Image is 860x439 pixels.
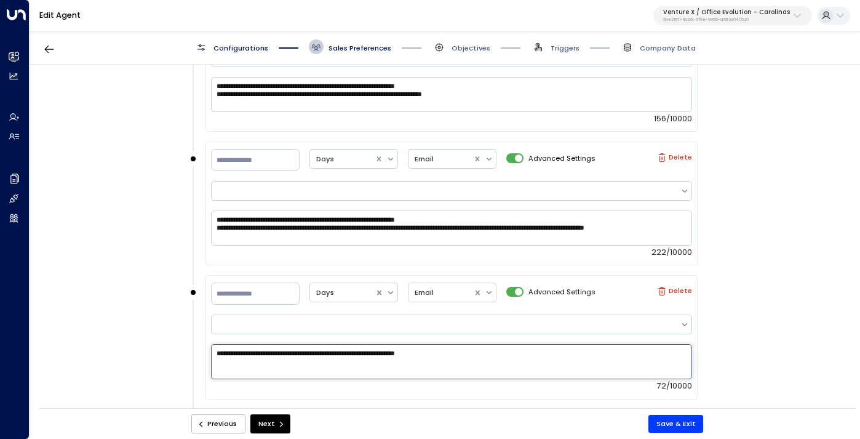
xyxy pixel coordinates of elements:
[551,43,579,53] span: Triggers
[328,43,391,53] span: Sales Preferences
[653,6,812,26] button: Venture X / Office Evolution - Carolinas69e21571-8cb6-479e-9956-a76f3a040520
[211,381,692,390] div: 72/10000
[250,414,290,433] button: Next
[191,414,245,433] button: Previous
[528,153,595,164] span: Advanced Settings
[663,9,790,16] p: Venture X / Office Evolution - Carolinas
[39,10,81,20] a: Edit Agent
[658,153,692,162] label: Delete
[658,287,692,296] label: Delete
[213,43,268,53] span: Configurations
[528,287,595,297] span: Advanced Settings
[648,415,704,433] button: Save & Exit
[663,17,790,22] p: 69e21571-8cb6-479e-9956-a76f3a040520
[452,43,490,53] span: Objectives
[640,43,696,53] span: Company Data
[211,248,692,257] div: 222/10000
[211,114,692,123] div: 156/10000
